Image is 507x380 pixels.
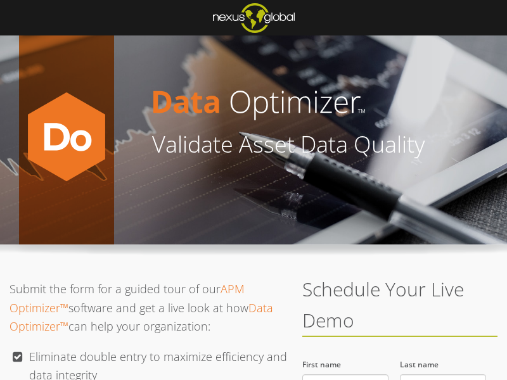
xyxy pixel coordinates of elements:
[114,133,435,156] h1: Validate Asset Data Quality
[302,359,341,370] span: First name
[400,359,439,370] span: Last name
[302,276,464,333] span: Schedule Your Live Demo
[10,281,245,315] a: APM Optimizer™
[114,71,497,133] img: DataOpthorizontal-no-icon
[10,280,288,336] p: Submit the form for a guided tour of our software and get a live look at how can help your organi...
[213,3,295,33] img: ng-logo-hubspot-blog-01
[19,83,114,311] img: Do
